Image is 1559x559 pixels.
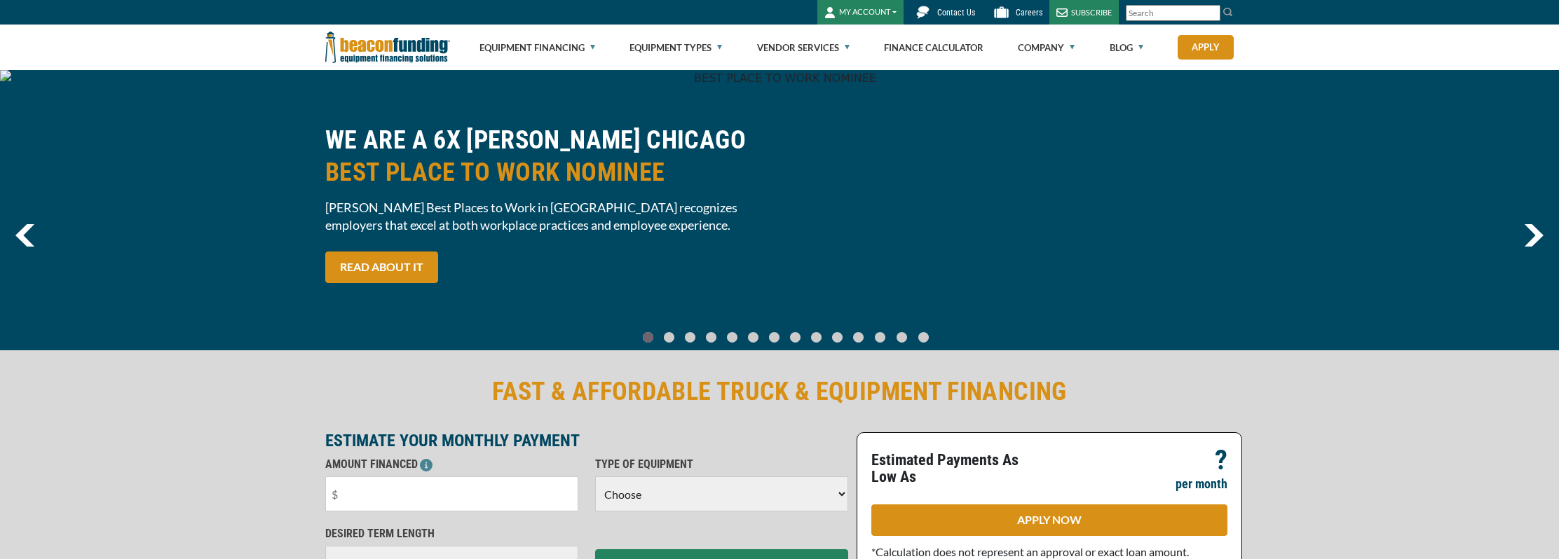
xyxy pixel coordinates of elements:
[595,456,848,473] p: TYPE OF EQUIPMENT
[915,331,932,343] a: Go To Slide 13
[629,25,722,70] a: Equipment Types
[702,331,719,343] a: Go To Slide 3
[325,525,578,542] p: DESIRED TERM LENGTH
[871,331,889,343] a: Go To Slide 11
[325,251,438,283] a: READ ABOUT IT
[15,224,34,247] img: Left Navigator
[850,331,867,343] a: Go To Slide 10
[884,25,983,70] a: Finance Calculator
[325,25,450,70] img: Beacon Funding Corporation logo
[1223,6,1234,18] img: Search
[1016,8,1042,18] span: Careers
[744,331,761,343] a: Go To Slide 5
[325,432,848,449] p: ESTIMATE YOUR MONTHLY PAYMENT
[1215,452,1227,469] p: ?
[325,375,1234,408] h2: FAST & AFFORDABLE TRUCK & EQUIPMENT FINANCING
[660,331,677,343] a: Go To Slide 1
[937,8,975,18] span: Contact Us
[325,124,771,188] h2: WE ARE A 6X [PERSON_NAME] CHICAGO
[325,456,578,473] p: AMOUNT FINANCED
[1126,5,1220,21] input: Search
[639,331,656,343] a: Go To Slide 0
[15,224,34,247] a: previous
[1110,25,1143,70] a: Blog
[479,25,595,70] a: Equipment Financing
[1206,8,1217,19] a: Clear search text
[1524,224,1544,247] img: Right Navigator
[1178,35,1234,60] a: Apply
[808,331,824,343] a: Go To Slide 8
[723,331,740,343] a: Go To Slide 4
[871,504,1227,536] a: APPLY NOW
[757,25,850,70] a: Vendor Services
[1176,476,1227,492] p: per month
[325,476,578,511] input: $
[1018,25,1075,70] a: Company
[871,452,1041,485] p: Estimated Payments As Low As
[787,331,803,343] a: Go To Slide 7
[765,331,782,343] a: Go To Slide 6
[325,199,771,234] span: [PERSON_NAME] Best Places to Work in [GEOGRAPHIC_DATA] recognizes employers that excel at both wo...
[1524,224,1544,247] a: next
[893,331,911,343] a: Go To Slide 12
[871,545,1189,558] span: *Calculation does not represent an approval or exact loan amount.
[829,331,845,343] a: Go To Slide 9
[325,156,771,188] span: BEST PLACE TO WORK NOMINEE
[681,331,698,343] a: Go To Slide 2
